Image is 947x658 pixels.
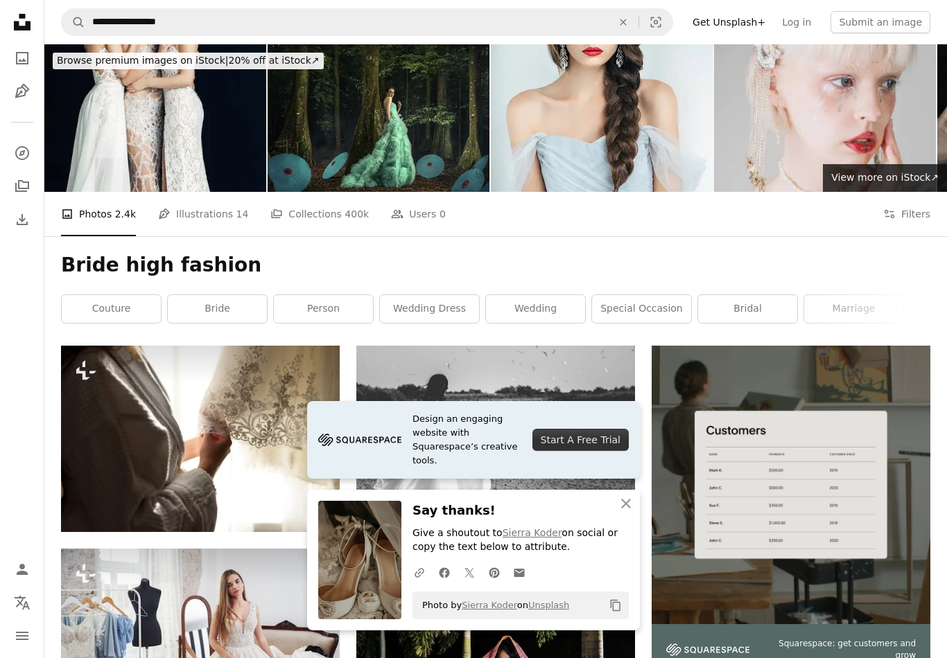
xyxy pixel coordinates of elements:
a: Log in / Sign up [8,555,36,583]
img: Studioshot of young beautiful woman [491,44,713,192]
a: Share on Pinterest [482,558,507,586]
a: Collections 400k [270,192,369,236]
a: bride [168,295,267,323]
a: Browse premium images on iStock|20% off at iStock↗ [44,44,332,78]
p: Give a shoutout to on social or copy the text below to attribute. [412,526,629,554]
form: Find visuals sitewide [61,8,673,36]
a: bridal [698,295,797,323]
h3: Say thanks! [412,501,629,521]
a: Share on Twitter [457,558,482,586]
a: Illustrations [8,78,36,105]
a: Design an engaging website with Squarespace’s creative tools.Start A Free Trial [307,401,640,479]
a: wedding [486,295,585,323]
button: Submit an image [831,11,930,33]
a: Photos [8,44,36,72]
a: Users 0 [391,192,446,236]
a: View more on iStock↗ [823,164,947,192]
img: file-1747939142011-51e5cc87e3c9 [666,643,749,656]
button: Search Unsplash [62,9,85,35]
a: Fits perfectly. The process of fitting the dress in the studio of hand crafted clothes. [61,634,340,647]
button: Visual search [639,9,672,35]
img: Beautiful young girls [44,44,266,192]
a: Share over email [507,558,532,586]
a: Collections [8,172,36,200]
a: Unsplash [528,600,569,610]
span: 0 [440,206,446,222]
img: Renaissance fashion. Gothic princess [714,44,936,192]
a: couture [62,295,161,323]
div: Start A Free Trial [532,429,629,451]
img: file-1747939376688-baf9a4a454ffimage [652,346,930,624]
button: Language [8,589,36,616]
button: Copy to clipboard [604,594,627,617]
button: Menu [8,622,36,650]
a: person [274,295,373,323]
img: Woman Standing By Tree Trunk In Forest [268,44,489,192]
button: Clear [608,9,638,35]
a: Get Unsplash+ [684,11,774,33]
span: 14 [236,206,249,222]
button: Filters [883,192,930,236]
a: Download History [8,206,36,233]
a: special occasion [592,295,691,323]
span: View more on iStock ↗ [831,172,939,183]
a: Log in [774,11,819,33]
img: grayscale photo of woman on grass field [356,346,635,530]
a: Explore [8,139,36,167]
h1: Bride high fashion [61,253,930,278]
a: Sierra Koder [503,527,562,538]
img: luxury wedding dress and bride in the morning at the window getting ready [61,346,340,532]
span: 20% off at iStock ↗ [57,55,320,66]
span: Browse premium images on iStock | [57,55,228,66]
a: luxury wedding dress and bride in the morning at the window getting ready [61,432,340,445]
a: marriage [804,295,903,323]
a: wedding dress [380,295,479,323]
a: Share on Facebook [432,558,457,586]
span: 400k [345,206,369,222]
img: file-1705255347840-230a6ab5bca9image [318,429,401,450]
span: Design an engaging website with Squarespace’s creative tools. [412,412,521,468]
span: Photo by on [415,594,569,616]
a: Illustrations 14 [158,192,248,236]
a: Sierra Koder [462,600,517,610]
